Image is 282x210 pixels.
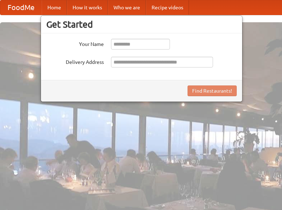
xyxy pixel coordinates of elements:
[146,0,189,15] a: Recipe videos
[46,39,104,48] label: Your Name
[108,0,146,15] a: Who we are
[42,0,67,15] a: Home
[67,0,108,15] a: How it works
[46,19,237,30] h3: Get Started
[188,85,237,96] button: Find Restaurants!
[0,0,42,15] a: FoodMe
[46,57,104,66] label: Delivery Address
